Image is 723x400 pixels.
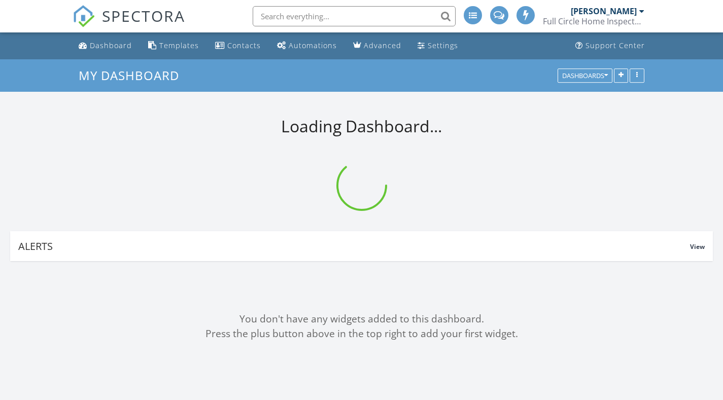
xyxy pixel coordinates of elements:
[159,41,199,50] div: Templates
[562,72,608,79] div: Dashboards
[690,242,705,251] span: View
[543,16,644,26] div: Full Circle Home Inspectors
[227,41,261,50] div: Contacts
[273,37,341,55] a: Automations (Advanced)
[571,37,649,55] a: Support Center
[349,37,405,55] a: Advanced
[10,326,713,341] div: Press the plus button above in the top right to add your first widget.
[73,5,95,27] img: The Best Home Inspection Software - Spectora
[73,14,185,35] a: SPECTORA
[364,41,401,50] div: Advanced
[10,312,713,326] div: You don't have any widgets added to this dashboard.
[586,41,645,50] div: Support Center
[211,37,265,55] a: Contacts
[75,37,136,55] a: Dashboard
[428,41,458,50] div: Settings
[79,67,188,84] a: My Dashboard
[18,239,690,253] div: Alerts
[253,6,456,26] input: Search everything...
[90,41,132,50] div: Dashboard
[102,5,185,26] span: SPECTORA
[144,37,203,55] a: Templates
[558,68,612,83] button: Dashboards
[571,6,637,16] div: [PERSON_NAME]
[289,41,337,50] div: Automations
[414,37,462,55] a: Settings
